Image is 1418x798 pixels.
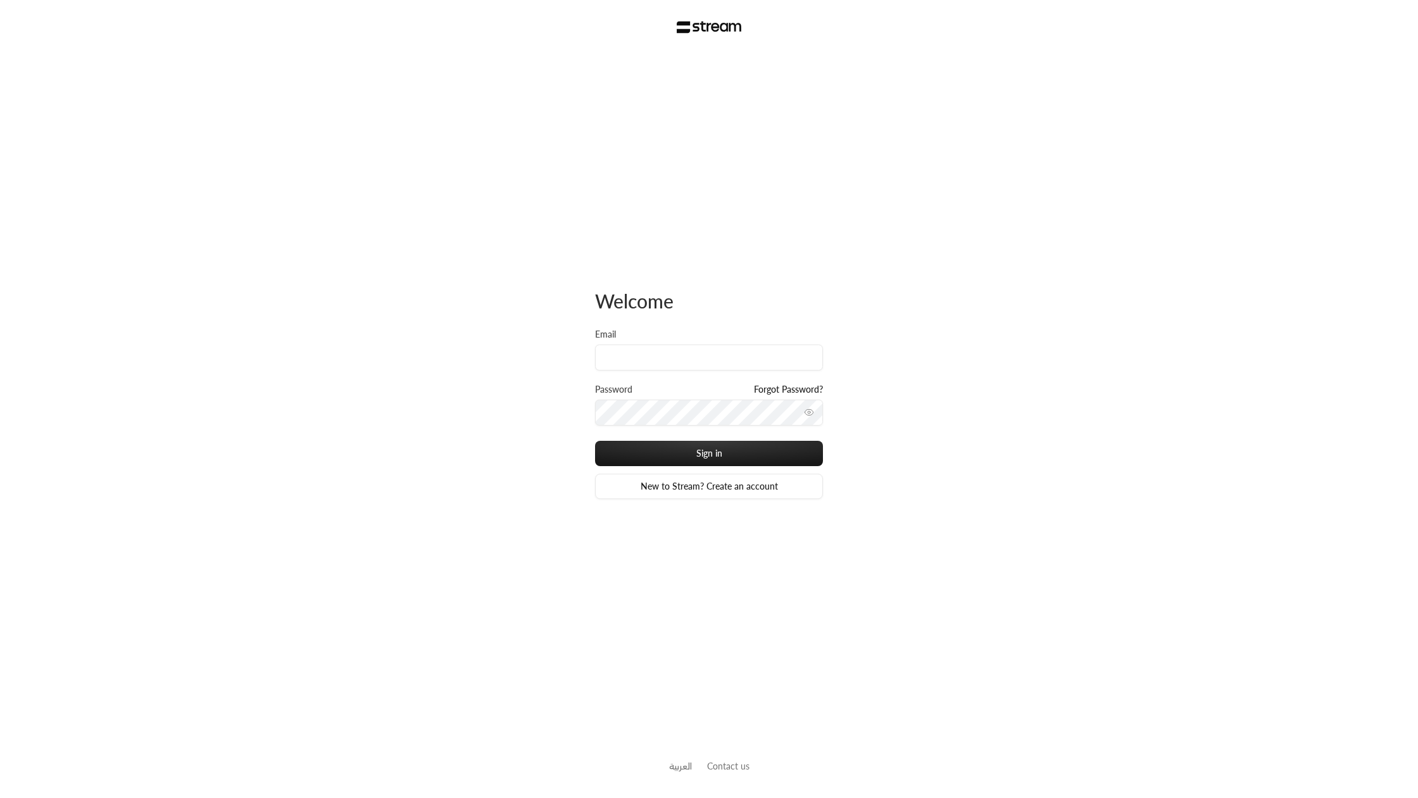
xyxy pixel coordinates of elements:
button: Contact us [707,759,750,773]
label: Password [595,383,632,396]
a: Forgot Password? [754,383,823,396]
button: Sign in [595,441,823,466]
a: New to Stream? Create an account [595,474,823,499]
a: العربية [669,754,692,778]
label: Email [595,328,616,341]
img: Stream Logo [677,21,742,34]
button: toggle password visibility [799,402,819,422]
a: Contact us [707,761,750,771]
span: Welcome [595,289,674,312]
